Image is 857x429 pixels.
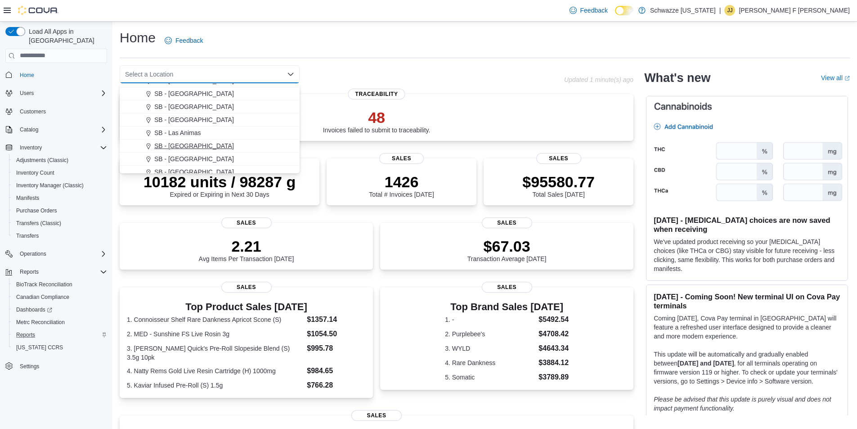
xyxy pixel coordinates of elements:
[445,358,535,367] dt: 4. Rare Dankness
[9,316,111,329] button: Metrc Reconciliation
[445,373,535,382] dt: 5. Somatic
[120,87,300,100] button: SB - [GEOGRAPHIC_DATA]
[16,169,54,176] span: Inventory Count
[16,360,107,371] span: Settings
[2,248,111,260] button: Operations
[580,6,608,15] span: Feedback
[16,207,57,214] span: Purchase Orders
[844,76,850,81] svg: External link
[120,29,156,47] h1: Home
[13,205,61,216] a: Purchase Orders
[221,282,272,293] span: Sales
[307,329,366,339] dd: $1054.50
[20,268,39,275] span: Reports
[16,70,38,81] a: Home
[16,306,52,313] span: Dashboards
[348,89,405,99] span: Traceability
[16,294,69,301] span: Canadian Compliance
[9,291,111,303] button: Canadian Compliance
[13,292,107,303] span: Canadian Compliance
[144,173,296,198] div: Expired or Expiring in Next 30 Days
[13,155,72,166] a: Adjustments (Classic)
[9,179,111,192] button: Inventory Manager (Classic)
[482,217,532,228] span: Sales
[20,90,34,97] span: Users
[16,248,107,259] span: Operations
[13,304,107,315] span: Dashboards
[13,193,43,203] a: Manifests
[120,153,300,166] button: SB - [GEOGRAPHIC_DATA]
[13,317,68,328] a: Metrc Reconciliation
[654,292,840,310] h3: [DATE] - Coming Soon! New terminal UI on Cova Pay terminals
[16,142,107,153] span: Inventory
[538,329,569,339] dd: $4708.42
[16,88,107,99] span: Users
[654,350,840,386] p: This update will be automatically and gradually enabled between , for all terminals operating on ...
[16,266,107,277] span: Reports
[724,5,735,16] div: James Jr F Wade
[287,71,294,78] button: Close list of options
[144,173,296,191] p: 10182 units / 98287 g
[175,36,203,45] span: Feedback
[127,315,303,324] dt: 1. Connoisseur Shelf Rare Dankness Apricot Scone (S)
[2,141,111,154] button: Inventory
[654,396,831,412] em: Please be advised that this update is purely visual and does not impact payment functionality.
[16,106,107,117] span: Customers
[16,319,65,326] span: Metrc Reconciliation
[467,237,547,255] p: $67.03
[522,173,595,191] p: $95580.77
[20,250,46,257] span: Operations
[13,180,87,191] a: Inventory Manager (Classic)
[16,157,68,164] span: Adjustments (Classic)
[13,330,39,340] a: Reports
[16,194,39,202] span: Manifests
[9,217,111,230] button: Transfers (Classic)
[20,108,46,115] span: Customers
[221,217,272,228] span: Sales
[199,237,294,255] p: 2.21
[16,88,37,99] button: Users
[199,237,294,262] div: Avg Items Per Transaction [DATE]
[16,232,39,239] span: Transfers
[445,302,569,312] h3: Top Brand Sales [DATE]
[9,329,111,341] button: Reports
[120,113,300,126] button: SB - [GEOGRAPHIC_DATA]
[564,76,633,83] p: Updated 1 minute(s) ago
[20,72,34,79] span: Home
[727,5,732,16] span: JJ
[650,5,716,16] p: Schwazze [US_STATE]
[154,102,234,111] span: SB - [GEOGRAPHIC_DATA]
[9,192,111,204] button: Manifests
[13,342,107,353] span: Washington CCRS
[154,115,234,124] span: SB - [GEOGRAPHIC_DATA]
[127,302,366,312] h3: Top Product Sales [DATE]
[739,5,850,16] p: [PERSON_NAME] F [PERSON_NAME]
[127,366,303,375] dt: 4. Natty Rems Gold Live Resin Cartridge (H) 1000mg
[16,281,72,288] span: BioTrack Reconciliation
[20,144,42,151] span: Inventory
[9,278,111,291] button: BioTrack Reconciliation
[120,166,300,179] button: SB - [GEOGRAPHIC_DATA]
[25,27,107,45] span: Load All Apps in [GEOGRAPHIC_DATA]
[445,315,535,324] dt: 1. -
[13,279,107,290] span: BioTrack Reconciliation
[467,237,547,262] div: Transaction Average [DATE]
[13,292,73,303] a: Canadian Compliance
[566,1,611,19] a: Feedback
[16,69,107,81] span: Home
[445,344,535,353] dt: 3. WYLD
[120,126,300,140] button: SB - Las Animas
[9,230,111,242] button: Transfers
[13,330,107,340] span: Reports
[13,193,107,203] span: Manifests
[20,363,39,370] span: Settings
[644,71,710,85] h2: What's new
[154,167,234,176] span: SB - [GEOGRAPHIC_DATA]
[445,330,535,339] dt: 2. Purplebee's
[2,87,111,99] button: Users
[13,180,107,191] span: Inventory Manager (Classic)
[307,380,366,391] dd: $766.28
[154,89,234,98] span: SB - [GEOGRAPHIC_DATA]
[16,182,84,189] span: Inventory Manager (Classic)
